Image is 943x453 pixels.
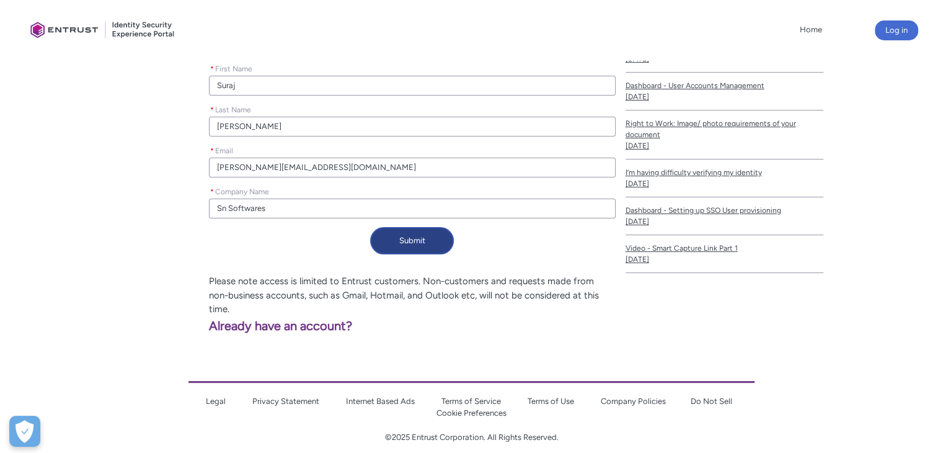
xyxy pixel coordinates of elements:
[626,235,823,273] a: Video - Smart Capture Link Part 1[DATE]
[626,197,823,235] a: Dashboard - Setting up SSO User provisioning[DATE]
[210,105,214,114] abbr: required
[35,318,353,333] a: Already have an account?
[345,397,414,406] a: Internet Based Ads
[626,110,823,159] a: Right to Work: Image/ photo requirements of your document[DATE]
[626,243,823,254] span: Video - Smart Capture Link Part 1
[209,61,257,74] label: First Name
[441,397,500,406] a: Terms of Service
[626,55,649,63] lightning-formatted-date-time: [DATE]
[205,397,225,406] a: Legal
[209,184,274,197] label: Company Name
[626,80,823,91] span: Dashboard - User Accounts Management
[626,167,823,178] span: I’m having difficulty verifying my identity
[209,143,238,156] label: Email
[370,227,454,254] button: Submit
[626,73,823,110] a: Dashboard - User Accounts Management[DATE]
[626,141,649,150] lightning-formatted-date-time: [DATE]
[9,416,40,447] button: Open Preferences
[626,118,823,140] span: Right to Work: Image/ photo requirements of your document
[527,397,573,406] a: Terms of Use
[209,102,256,115] label: Last Name
[210,146,214,155] abbr: required
[626,205,823,216] span: Dashboard - Setting up SSO User provisioning
[690,397,732,406] a: Do Not Sell
[35,274,616,316] p: Please note access is limited to Entrust customers. Non-customers and requests made from non-busi...
[210,65,214,73] abbr: required
[9,416,40,447] div: Cookie Preferences
[875,20,918,40] button: Log in
[210,187,214,196] abbr: required
[626,255,649,264] lightning-formatted-date-time: [DATE]
[626,179,649,188] lightning-formatted-date-time: [DATE]
[797,20,825,39] a: Home
[626,217,649,226] lightning-formatted-date-time: [DATE]
[626,92,649,101] lightning-formatted-date-time: [DATE]
[436,408,507,418] a: Cookie Preferences
[188,431,755,444] p: ©2025 Entrust Corporation. All Rights Reserved.
[626,159,823,197] a: I’m having difficulty verifying my identity[DATE]
[600,397,665,406] a: Company Policies
[252,397,319,406] a: Privacy Statement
